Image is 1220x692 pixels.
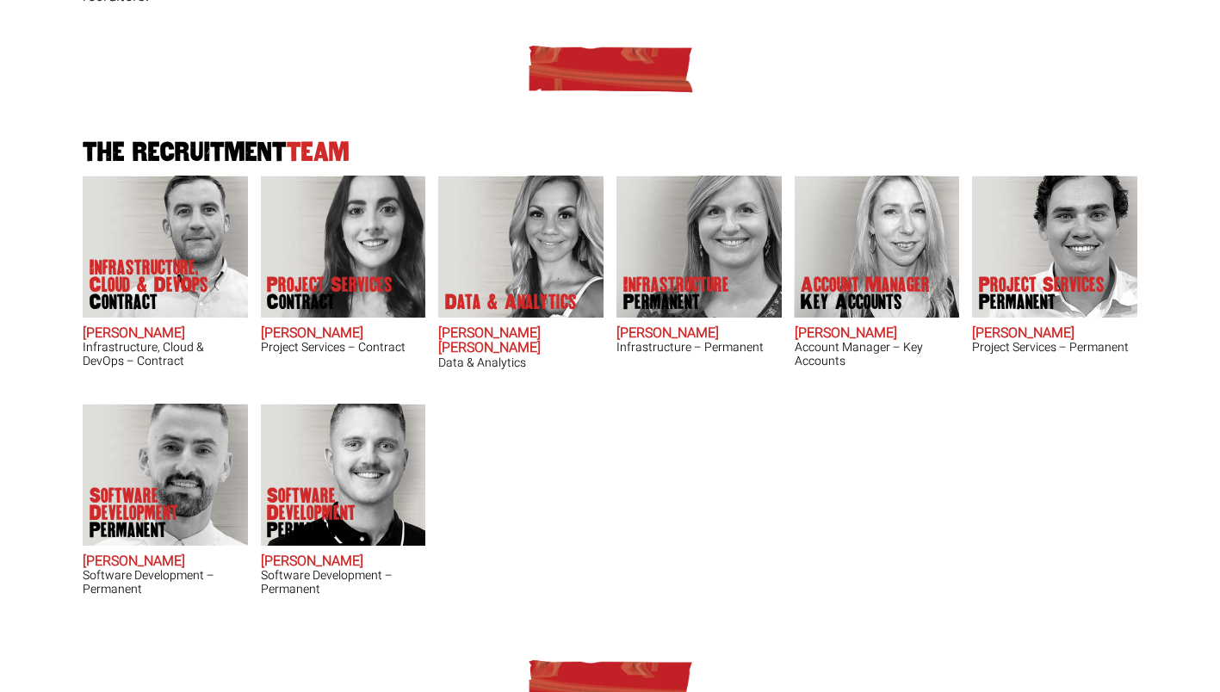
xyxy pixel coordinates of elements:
h3: Infrastructure, Cloud & DevOps – Contract [83,341,248,368]
h2: [PERSON_NAME] [261,554,426,570]
h3: Software Development – Permanent [261,569,426,596]
p: Software Development [267,487,405,539]
p: Infrastructure, Cloud & DevOps [90,259,227,311]
h3: Project Services – Permanent [972,341,1137,354]
p: Infrastructure [623,276,729,311]
span: Team [287,138,350,166]
img: Frankie Gaffney's our Account Manager Key Accounts [794,176,959,318]
p: Project Services [979,276,1105,311]
span: Key Accounts [801,293,930,311]
img: Liam Cox does Software Development Permanent [83,404,248,546]
h2: [PERSON_NAME] [261,326,426,342]
img: Amanda Evans's Our Infrastructure Permanent [616,176,782,318]
p: Account Manager [801,276,930,311]
span: Permanent [623,293,729,311]
h2: [PERSON_NAME] [PERSON_NAME] [438,326,604,356]
span: Contract [267,293,393,311]
h2: [PERSON_NAME] [83,554,248,570]
h2: [PERSON_NAME] [972,326,1137,342]
p: Data & Analytics [445,293,577,311]
img: Sam McKay does Project Services Permanent [972,176,1137,318]
h2: [PERSON_NAME] [616,326,782,342]
img: Claire Sheerin does Project Services Contract [260,176,425,318]
h3: Software Development – Permanent [83,569,248,596]
p: Software Development [90,487,227,539]
span: Contract [90,293,227,311]
h2: [PERSON_NAME] [795,326,960,342]
h3: Account Manager – Key Accounts [795,341,960,368]
h3: Project Services – Contract [261,341,426,354]
span: Permanent [267,522,405,539]
img: Anna-Maria Julie does Data & Analytics [438,176,604,318]
span: Permanent [979,293,1105,311]
img: Adam Eshet does Infrastructure, Cloud & DevOps Contract [83,176,248,318]
h2: The Recruitment [77,139,1144,166]
p: Project Services [267,276,393,311]
h2: [PERSON_NAME] [83,326,248,342]
span: Permanent [90,522,227,539]
h3: Data & Analytics [438,356,604,369]
img: Sam Williamson does Software Development Permanent [260,404,425,546]
h3: Infrastructure – Permanent [616,341,782,354]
